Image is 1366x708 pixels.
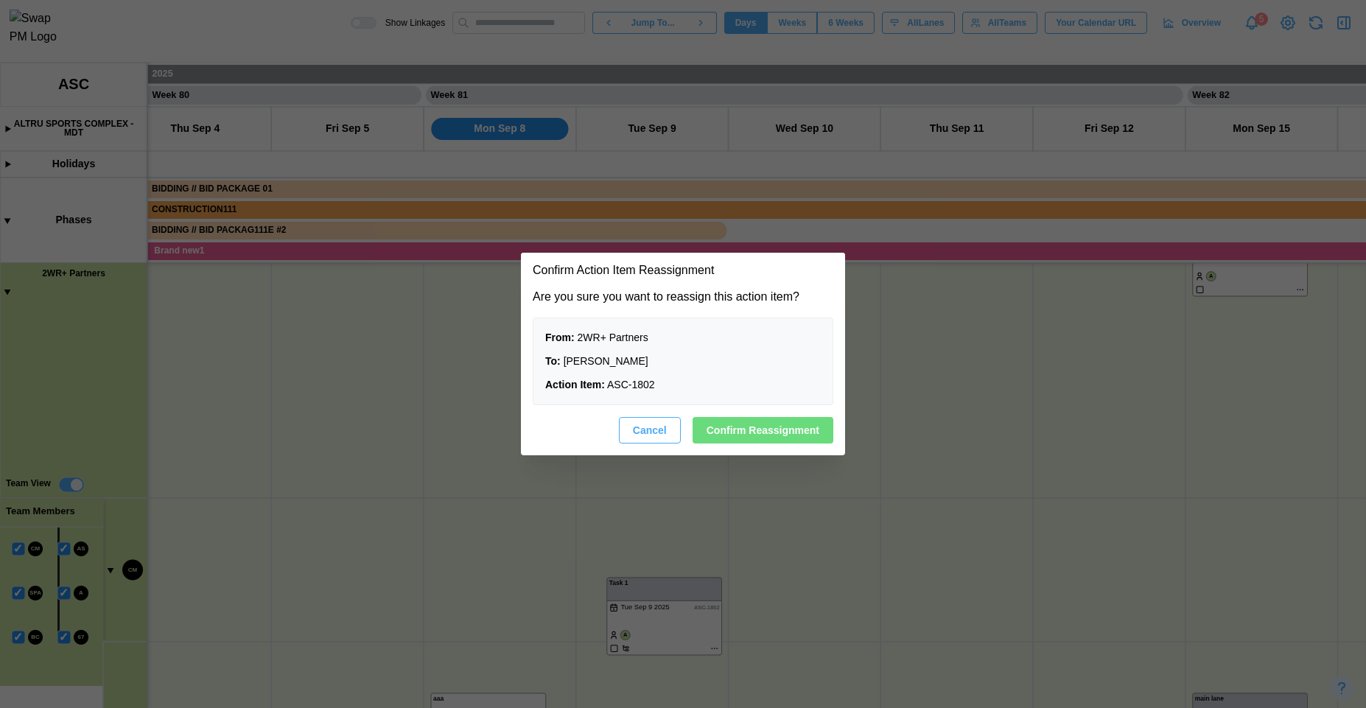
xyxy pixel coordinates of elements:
div: 2WR+ Partners [545,330,821,346]
h2: Confirm Action Item Reassignment [533,264,714,276]
strong: To: [545,355,561,367]
strong: From: [545,332,575,343]
span: Cancel [633,418,667,443]
strong: Action Item: [545,379,605,390]
div: [PERSON_NAME] [545,354,821,370]
span: Confirm Reassignment [707,418,819,443]
div: ASC - 1802 [545,377,821,393]
button: Confirm Reassignment [693,417,833,444]
button: Cancel [619,417,681,444]
div: Are you sure you want to reassign this action item? [533,288,833,306]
